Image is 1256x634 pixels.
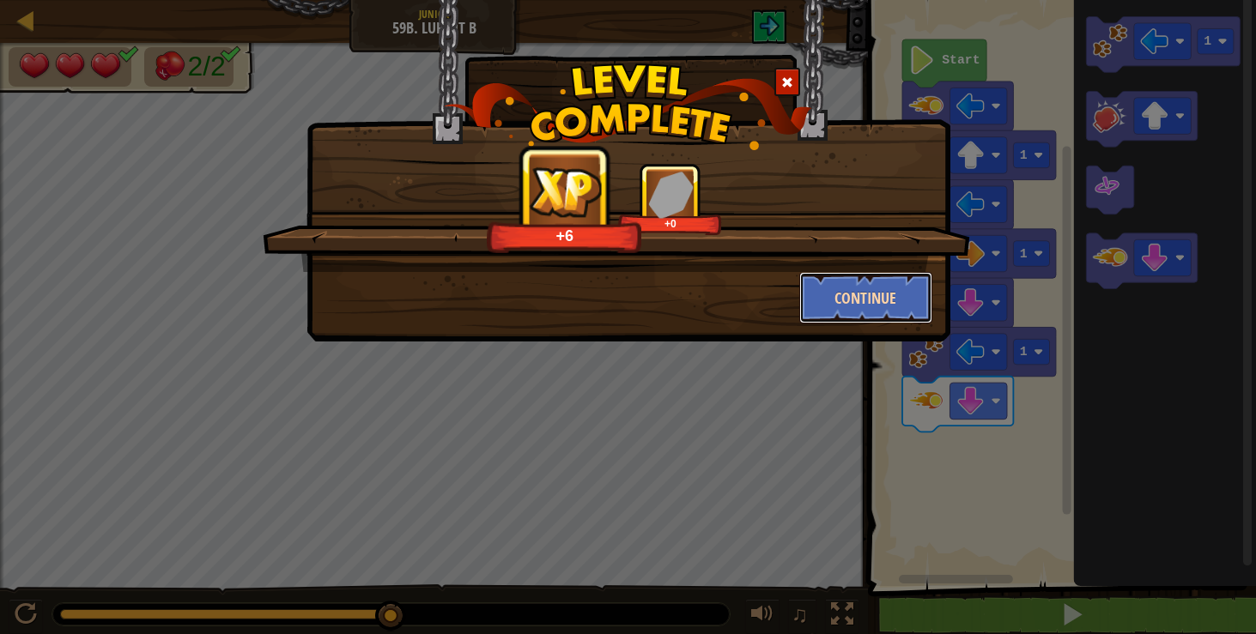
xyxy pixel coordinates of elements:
[525,163,606,220] img: reward_icon_xp.png
[649,171,694,218] img: reward_icon_gems.png
[492,226,638,245] div: +6
[444,63,812,150] img: level_complete.png
[622,217,719,230] div: +0
[799,272,932,323] button: Continue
